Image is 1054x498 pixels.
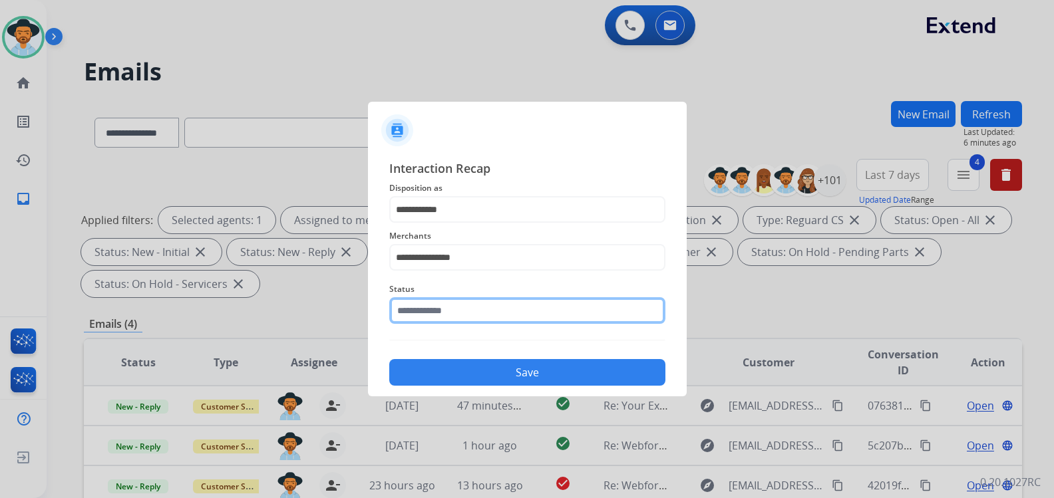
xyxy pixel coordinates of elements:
[389,340,665,340] img: contact-recap-line.svg
[980,474,1041,490] p: 0.20.1027RC
[389,180,665,196] span: Disposition as
[389,228,665,244] span: Merchants
[381,114,413,146] img: contactIcon
[389,359,665,386] button: Save
[389,159,665,180] span: Interaction Recap
[389,281,665,297] span: Status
